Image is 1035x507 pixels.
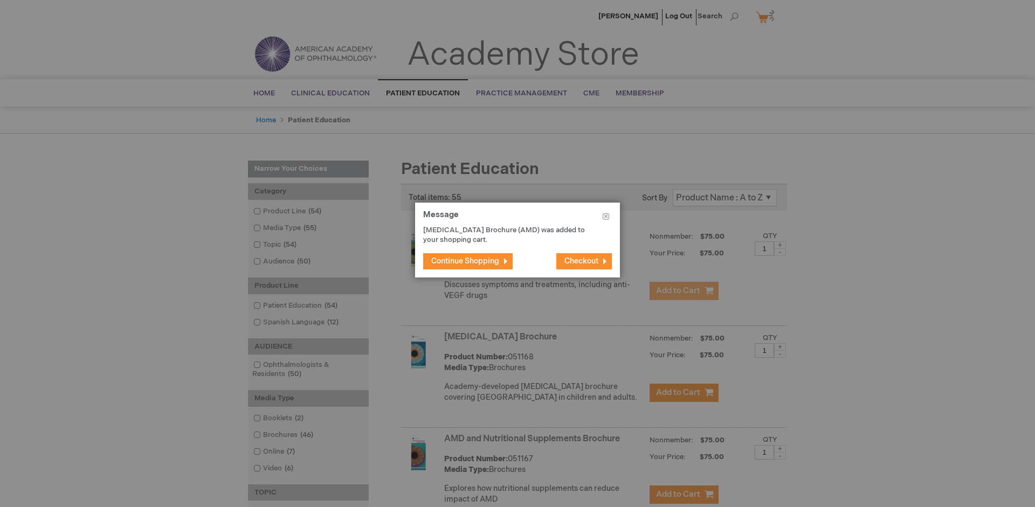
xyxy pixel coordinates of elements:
[423,225,596,245] p: [MEDICAL_DATA] Brochure (AMD) was added to your shopping cart.
[423,211,612,225] h1: Message
[564,256,598,266] span: Checkout
[423,253,513,269] button: Continue Shopping
[556,253,612,269] button: Checkout
[431,256,499,266] span: Continue Shopping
